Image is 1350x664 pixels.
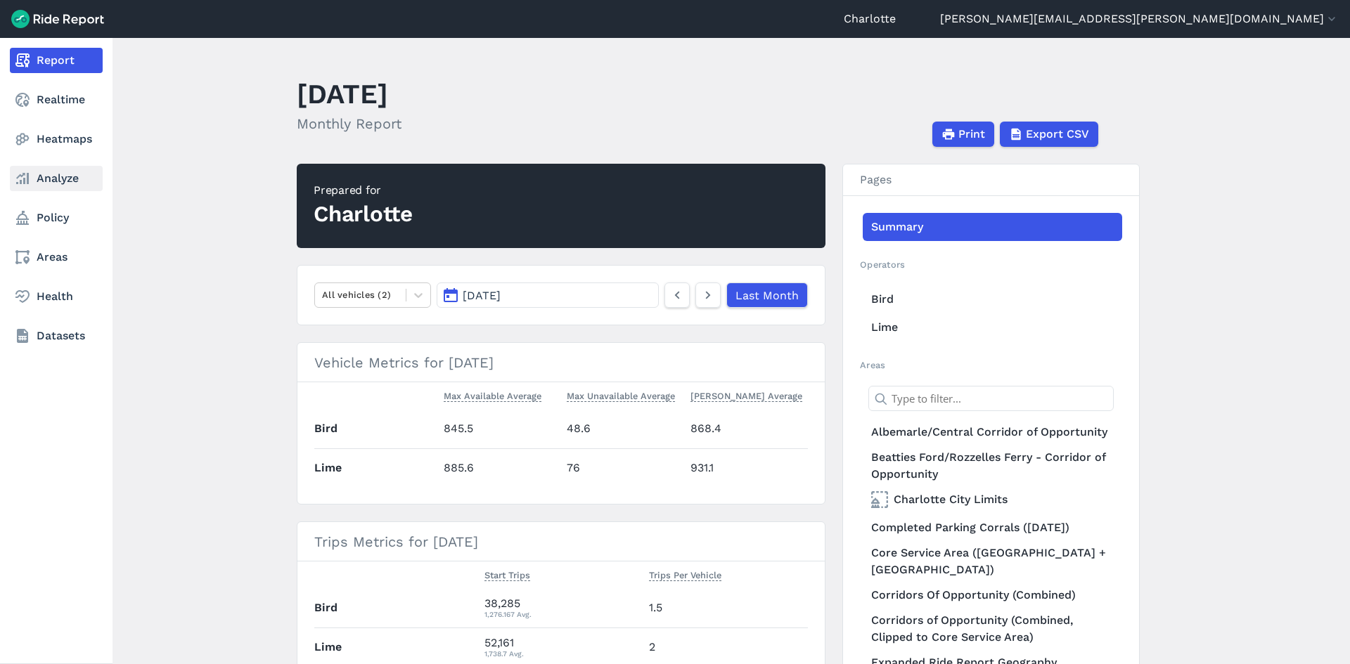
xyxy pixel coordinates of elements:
span: [PERSON_NAME] Average [690,388,802,402]
a: Beatties Ford/Rozzelles Ferry - Corridor of Opportunity [863,446,1122,486]
th: Bird [314,410,438,448]
a: Charlotte City Limits [863,486,1122,514]
h2: Monthly Report [297,113,401,134]
h3: Vehicle Metrics for [DATE] [297,343,825,382]
span: Start Trips [484,567,530,581]
button: Trips Per Vehicle [649,567,721,584]
h3: Pages [843,164,1139,196]
span: Trips Per Vehicle [649,567,721,581]
td: 76 [561,448,685,487]
button: Max Available Average [444,388,541,405]
button: [PERSON_NAME] Average [690,388,802,405]
a: Policy [10,205,103,230]
h3: Trips Metrics for [DATE] [297,522,825,561]
a: Albemarle/Central Corridor of Opportunity [863,418,1122,446]
span: Export CSV [1026,126,1089,143]
a: Bird [863,285,1122,313]
a: Report [10,48,103,73]
div: 1,276.167 Avg. [484,608,638,620]
h2: Areas [860,358,1122,372]
h2: Operators [860,258,1122,271]
a: Corridors Of Opportunity (Combined) [863,581,1122,609]
th: Bird [314,589,479,627]
button: [PERSON_NAME][EMAIL_ADDRESS][PERSON_NAME][DOMAIN_NAME] [940,11,1339,27]
button: Start Trips [484,567,530,584]
span: Max Available Average [444,388,541,402]
a: Heatmaps [10,126,103,152]
a: Analyze [10,166,103,191]
a: Datasets [10,323,103,349]
a: Summary [863,213,1122,241]
a: Areas [10,245,103,270]
td: 1.5 [643,589,808,627]
td: 48.6 [561,410,685,448]
a: Core Service Area ([GEOGRAPHIC_DATA] + [GEOGRAPHIC_DATA]) [863,542,1122,581]
span: Max Unavailable Average [567,388,675,402]
input: Type to filter... [868,386,1114,411]
img: Ride Report [11,10,104,28]
a: Health [10,284,103,309]
td: 931.1 [685,448,809,487]
div: Charlotte [314,199,413,230]
button: Print [932,122,994,147]
a: Completed Parking Corrals ([DATE]) [863,514,1122,542]
a: Lime [863,313,1122,341]
div: Prepared for [314,182,413,199]
button: [DATE] [437,282,659,308]
span: [DATE] [463,289,501,302]
th: Lime [314,448,438,487]
div: 52,161 [484,634,638,660]
td: 845.5 [438,410,562,448]
a: Corridors of Opportunity (Combined, Clipped to Core Service Area) [863,609,1122,649]
div: 38,285 [484,595,638,620]
button: Export CSV [1000,122,1098,147]
td: 868.4 [685,410,809,448]
a: Realtime [10,87,103,112]
div: 1,738.7 Avg. [484,647,638,660]
td: 885.6 [438,448,562,487]
h1: [DATE] [297,74,401,113]
span: Print [958,126,985,143]
a: Charlotte [844,11,896,27]
button: Max Unavailable Average [567,388,675,405]
a: Last Month [726,282,808,308]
